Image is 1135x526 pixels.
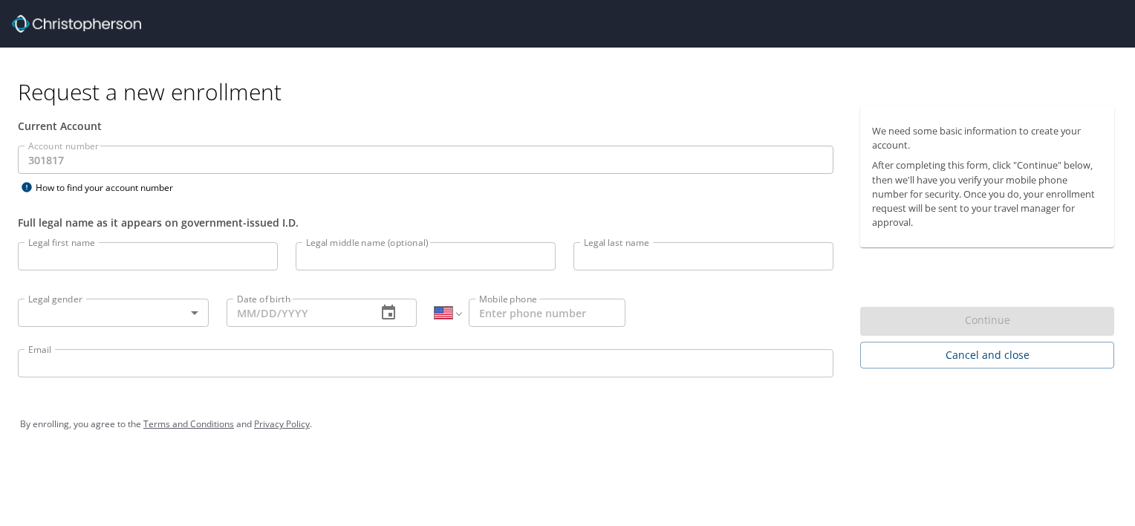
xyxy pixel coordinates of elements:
div: ​ [18,299,209,327]
img: cbt logo [12,15,141,33]
input: Enter phone number [469,299,625,327]
div: Current Account [18,118,833,134]
span: Cancel and close [872,346,1102,365]
input: MM/DD/YYYY [227,299,365,327]
p: We need some basic information to create your account. [872,124,1102,152]
a: Privacy Policy [254,418,310,430]
p: After completing this form, click "Continue" below, then we'll have you verify your mobile phone ... [872,158,1102,230]
div: By enrolling, you agree to the and . [20,406,1115,443]
div: Full legal name as it appears on government-issued I.D. [18,215,833,230]
div: How to find your account number [18,178,204,197]
a: Terms and Conditions [143,418,234,430]
button: Cancel and close [860,342,1114,369]
h1: Request a new enrollment [18,77,1126,106]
